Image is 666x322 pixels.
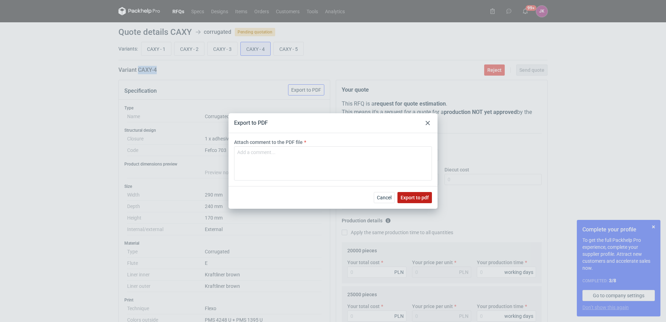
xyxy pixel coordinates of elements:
button: Export to pdf [397,192,432,203]
span: Export to pdf [401,195,429,200]
div: Export to PDF [234,119,268,127]
button: Cancel [374,192,395,203]
label: Attach comment to the PDF file [234,139,303,146]
span: Cancel [377,195,392,200]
